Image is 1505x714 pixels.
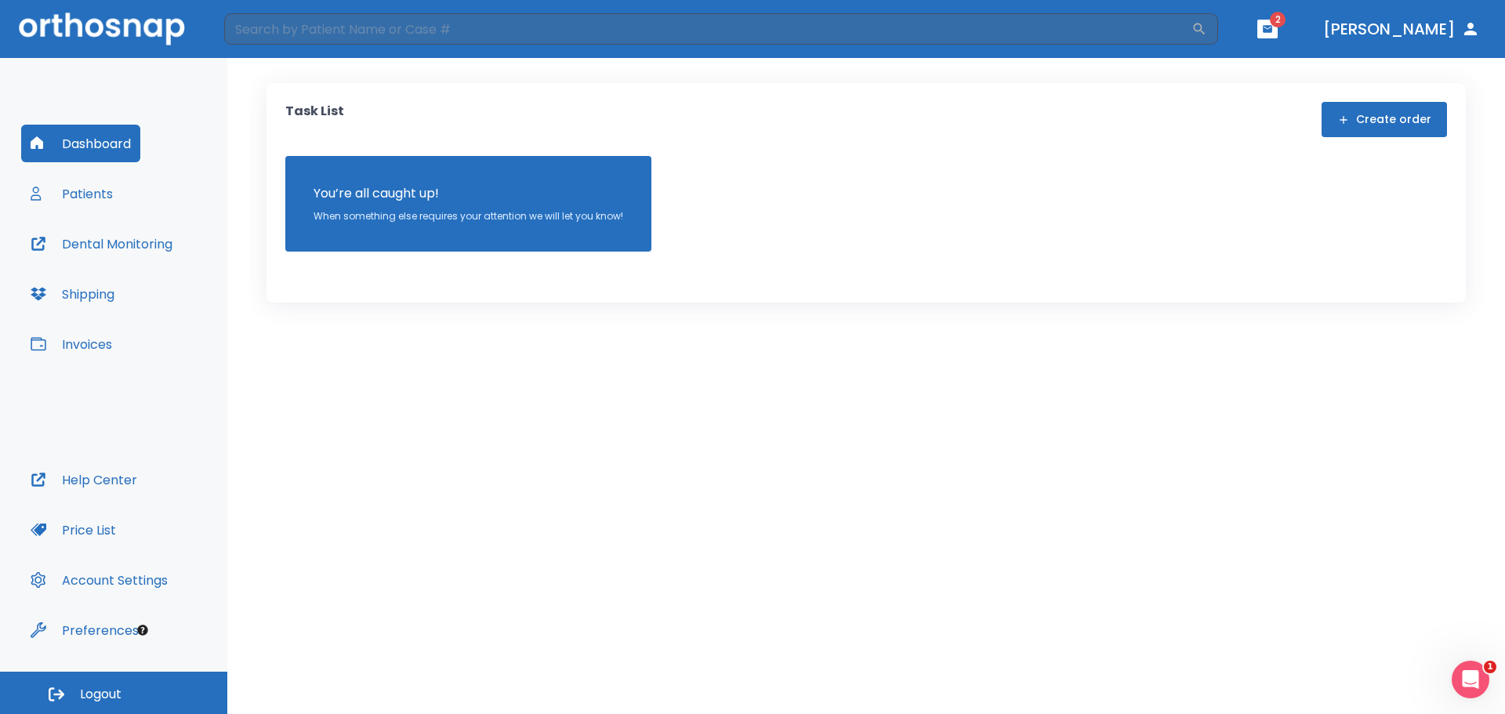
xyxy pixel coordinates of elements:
[314,209,623,223] p: When something else requires your attention we will let you know!
[21,461,147,498] button: Help Center
[21,225,182,263] button: Dental Monitoring
[21,325,121,363] button: Invoices
[21,511,125,549] button: Price List
[21,611,148,649] button: Preferences
[1452,661,1489,698] iframe: Intercom live chat
[224,13,1191,45] input: Search by Patient Name or Case #
[314,184,623,203] p: You’re all caught up!
[1484,661,1496,673] span: 1
[80,686,121,703] span: Logout
[19,13,185,45] img: Orthosnap
[1322,102,1447,137] button: Create order
[21,561,177,599] button: Account Settings
[21,175,122,212] button: Patients
[136,623,150,637] div: Tooltip anchor
[1270,12,1286,27] span: 2
[21,275,124,313] button: Shipping
[21,125,140,162] button: Dashboard
[285,102,344,137] p: Task List
[1317,15,1486,43] button: [PERSON_NAME]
